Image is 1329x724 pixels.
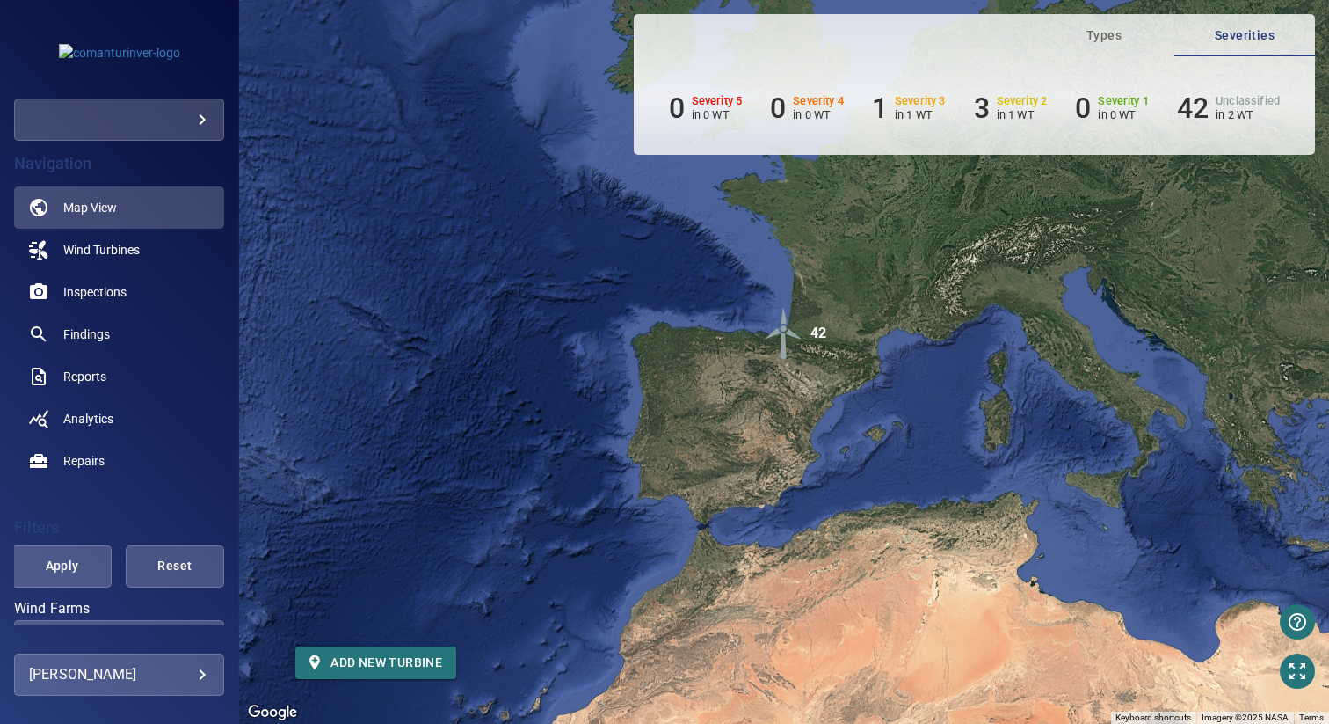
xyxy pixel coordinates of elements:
h6: 42 [1177,91,1209,125]
div: [PERSON_NAME] [29,661,209,689]
label: Wind Farms [14,602,224,616]
li: Severity 2 [974,91,1048,125]
h6: 1 [872,91,888,125]
a: analytics noActive [14,398,224,440]
li: Severity Unclassified [1177,91,1280,125]
div: 42 [810,307,826,360]
span: Reports [63,368,106,385]
a: windturbines noActive [14,229,224,271]
span: Imagery ©2025 NASA [1202,713,1289,722]
gmp-advanced-marker: 42 [758,307,810,362]
span: Severities [1185,25,1304,47]
p: in 0 WT [793,108,844,121]
button: Add new turbine [295,647,456,679]
button: Reset [126,545,224,588]
h6: Severity 3 [895,95,946,107]
p: in 0 WT [1098,108,1149,121]
button: Apply [12,545,111,588]
h6: 3 [974,91,990,125]
h6: Severity 4 [793,95,844,107]
li: Severity 5 [669,91,743,125]
h6: Unclassified [1216,95,1280,107]
button: Keyboard shortcuts [1115,712,1191,724]
span: Findings [63,325,110,343]
li: Severity 1 [1075,91,1149,125]
a: inspections noActive [14,271,224,313]
p: in 0 WT [692,108,743,121]
span: Types [1044,25,1164,47]
h4: Navigation [14,155,224,172]
a: Terms (opens in new tab) [1299,713,1324,722]
span: Add new turbine [309,652,442,674]
span: Map View [63,199,117,216]
a: map active [14,186,224,229]
li: Severity 3 [872,91,946,125]
p: in 1 WT [997,108,1048,121]
h6: 0 [770,91,786,125]
h6: Severity 1 [1098,95,1149,107]
h6: Severity 2 [997,95,1048,107]
a: reports noActive [14,355,224,398]
span: Reset [148,555,202,577]
h6: 0 [669,91,685,125]
div: Wind Farms [14,620,224,662]
span: Apply [34,555,89,577]
li: Severity 4 [770,91,844,125]
p: in 2 WT [1216,108,1280,121]
img: windFarmIconUnclassified.svg [758,307,810,360]
h6: 0 [1075,91,1091,125]
a: findings noActive [14,313,224,355]
span: Analytics [63,410,113,428]
div: comanturinver [14,99,224,141]
p: in 1 WT [895,108,946,121]
span: Inspections [63,283,127,301]
h4: Filters [14,519,224,537]
span: Repairs [63,452,105,470]
a: repairs noActive [14,440,224,482]
span: Wind Turbines [63,241,140,259]
img: Google [243,701,301,724]
a: Open this area in Google Maps (opens a new window) [243,701,301,724]
img: comanturinver-logo [59,44,180,62]
h6: Severity 5 [692,95,743,107]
